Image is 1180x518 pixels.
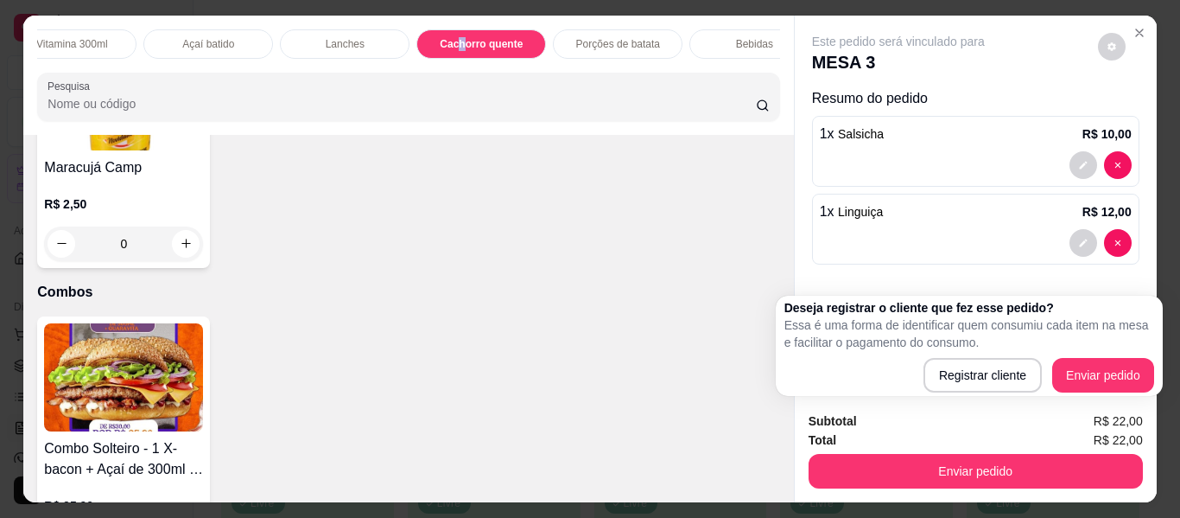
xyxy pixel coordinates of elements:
[838,127,884,141] span: Salsicha
[1098,33,1126,61] button: decrease-product-quantity
[736,37,773,51] p: Bebidas
[784,299,1154,317] h2: Deseja registrar o cliente que fez esse pedido?
[820,124,884,144] p: 1 x
[44,157,203,178] h4: Maracujá Camp
[1094,412,1143,431] span: R$ 22,00
[576,37,660,51] p: Porções de batata
[48,230,75,258] button: decrease-product-quantity
[1069,151,1097,179] button: decrease-product-quantity
[923,358,1042,393] button: Registrar cliente
[809,433,836,447] strong: Total
[44,195,203,213] p: R$ 2,50
[1104,151,1132,179] button: decrease-product-quantity
[1126,19,1153,47] button: Close
[37,282,779,303] p: Combos
[809,454,1143,489] button: Enviar pedido
[812,33,985,50] p: Este pedido será vinculado para
[44,323,203,432] img: product-image
[784,317,1154,351] p: Essa é uma forma de identificar quem consumiu cada item na mesa e facilitar o pagamento do consumo.
[812,88,1139,109] p: Resumo do pedido
[44,497,203,515] p: R$ 25,90
[182,37,234,51] p: Açaí batido
[44,438,203,480] h4: Combo Solteiro - 1 X-bacon + Açaí de 300ml + 1 Guaravita
[326,37,365,51] p: Lanches
[172,230,200,258] button: increase-product-quantity
[809,414,857,428] strong: Subtotal
[838,205,883,219] span: Linguiça
[48,95,756,112] input: Pesquisa
[812,50,985,74] p: MESA 3
[36,37,108,51] p: Vitamina 300ml
[1104,229,1132,257] button: decrease-product-quantity
[1052,358,1154,393] button: Enviar pedido
[820,201,884,222] p: 1 x
[440,37,523,51] p: Cachorro quente
[1082,125,1132,143] p: R$ 10,00
[1094,431,1143,450] span: R$ 22,00
[1082,203,1132,221] p: R$ 12,00
[48,79,96,93] label: Pesquisa
[1069,229,1097,257] button: decrease-product-quantity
